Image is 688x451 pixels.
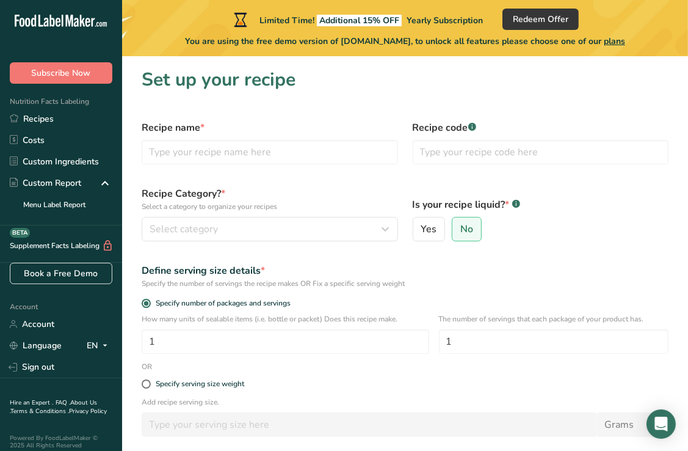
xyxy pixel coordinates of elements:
span: plans [604,35,625,47]
span: Additional 15% OFF [317,15,402,26]
a: Book a Free Demo [10,263,112,284]
span: Redeem Offer [513,13,568,26]
label: Recipe name [142,120,398,135]
h1: Set up your recipe [142,66,668,94]
div: EN [87,339,112,353]
div: Specify the number of servings the recipe makes OR Fix a specific serving weight [142,278,668,289]
div: BETA [10,228,30,238]
label: Is your recipe liquid? [413,197,669,212]
div: Specify serving size weight [156,380,244,389]
div: Open Intercom Messenger [646,409,676,439]
label: Recipe Category? [142,186,398,212]
div: Powered By FoodLabelMaker © 2025 All Rights Reserved [10,435,112,449]
button: Redeem Offer [502,9,579,30]
p: How many units of sealable items (i.e. bottle or packet) Does this recipe make. [142,313,429,324]
a: Terms & Conditions . [10,407,69,416]
input: Type your recipe code here [413,140,669,164]
span: No [460,223,473,235]
p: Add recipe serving size. [142,397,668,408]
p: Select a category to organize your recipes [142,201,398,212]
button: Select category [142,217,398,241]
span: Yes [421,223,436,235]
div: OR [134,361,159,372]
input: Type your serving size here [142,413,597,437]
div: Custom Report [10,177,81,189]
input: Type your recipe name here [142,140,398,164]
p: The number of servings that each package of your product has. [439,313,668,324]
button: Subscribe Now [10,62,112,84]
a: About Us . [10,398,97,416]
span: Select category [150,222,218,237]
span: You are using the free demo version of [DOMAIN_NAME], to unlock all features please choose one of... [185,35,625,48]
a: Hire an Expert . [10,398,53,407]
a: Privacy Policy [69,407,107,416]
span: Specify number of packages and servings [151,299,291,308]
a: FAQ . [56,398,70,407]
a: Language [10,335,62,356]
div: Limited Time! [231,12,483,27]
span: Yearly Subscription [407,15,483,26]
span: Subscribe Now [32,67,91,79]
div: Define serving size details [142,263,668,278]
label: Recipe code [413,120,669,135]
